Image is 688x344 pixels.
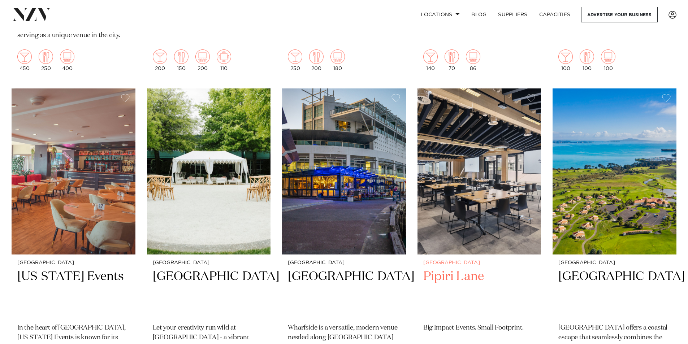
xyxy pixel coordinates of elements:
[174,49,189,64] img: dining.png
[580,49,594,71] div: 100
[330,49,345,64] img: theatre.png
[153,260,265,266] small: [GEOGRAPHIC_DATA]
[288,49,302,64] img: cocktail.png
[174,49,189,71] div: 150
[558,269,671,317] h2: [GEOGRAPHIC_DATA]
[466,49,480,71] div: 86
[195,49,210,71] div: 200
[330,49,345,71] div: 180
[466,49,480,64] img: theatre.png
[423,49,438,71] div: 140
[558,49,573,71] div: 100
[217,49,231,71] div: 110
[17,49,32,64] img: cocktail.png
[558,49,573,64] img: cocktail.png
[60,49,74,64] img: theatre.png
[445,49,459,64] img: dining.png
[153,49,167,64] img: cocktail.png
[60,49,74,71] div: 400
[39,49,53,71] div: 250
[580,49,594,64] img: dining.png
[288,269,400,317] h2: [GEOGRAPHIC_DATA]
[217,49,231,64] img: meeting.png
[153,49,167,71] div: 200
[12,8,51,21] img: nzv-logo.png
[423,323,536,333] p: Big Impact Events. Small Footprint.
[12,88,135,254] img: Dining area at Texas Events in Auckland
[533,7,576,22] a: Capacities
[558,260,671,266] small: [GEOGRAPHIC_DATA]
[423,260,536,266] small: [GEOGRAPHIC_DATA]
[601,49,615,71] div: 100
[39,49,53,64] img: dining.png
[581,7,658,22] a: Advertise your business
[309,49,324,64] img: dining.png
[288,49,302,71] div: 250
[309,49,324,71] div: 200
[288,260,400,266] small: [GEOGRAPHIC_DATA]
[423,269,536,317] h2: Pipiri Lane
[195,49,210,64] img: theatre.png
[423,49,438,64] img: cocktail.png
[153,269,265,317] h2: [GEOGRAPHIC_DATA]
[466,7,492,22] a: BLOG
[415,7,466,22] a: Locations
[445,49,459,71] div: 70
[17,269,130,317] h2: [US_STATE] Events
[601,49,615,64] img: theatre.png
[17,260,130,266] small: [GEOGRAPHIC_DATA]
[17,49,32,71] div: 450
[492,7,533,22] a: SUPPLIERS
